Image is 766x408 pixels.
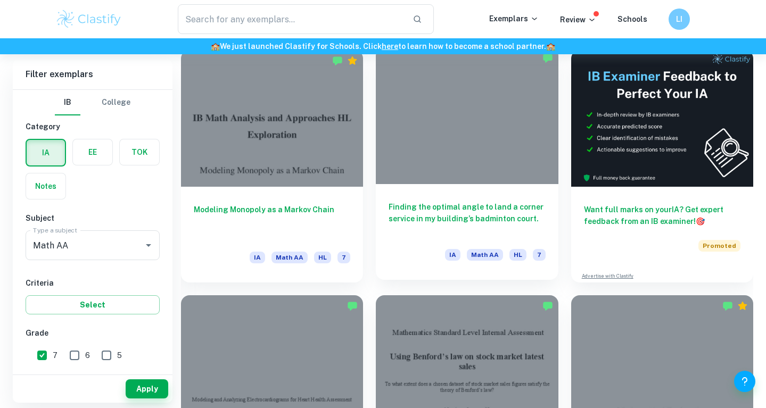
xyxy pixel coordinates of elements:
span: 7 [533,249,546,261]
h6: LI [673,13,685,25]
button: College [102,90,130,115]
span: IA [445,249,460,261]
span: 🏫 [546,42,555,51]
h6: Subject [26,212,160,224]
img: Marked [722,301,733,311]
span: 7 [337,252,350,263]
a: Want full marks on yourIA? Get expert feedback from an IB examiner!PromotedAdvertise with Clastify [571,50,753,282]
h6: Filter exemplars [13,60,172,89]
button: Open [141,238,156,253]
h6: Grade [26,327,160,339]
a: Schools [617,15,647,23]
span: Promoted [698,240,740,252]
div: Premium [737,301,748,311]
button: Notes [26,173,65,199]
a: Advertise with Clastify [582,272,633,280]
p: Exemplars [489,13,539,24]
span: Math AA [467,249,503,261]
h6: We just launched Clastify for Schools. Click to learn how to become a school partner. [2,40,764,52]
div: Premium [347,55,358,66]
span: IA [250,252,265,263]
button: TOK [120,139,159,165]
img: Marked [332,55,343,66]
button: IA [27,140,65,165]
span: HL [314,252,331,263]
span: 🎯 [696,217,705,226]
span: 6 [85,349,90,361]
span: 🏫 [211,42,220,51]
img: Thumbnail [571,50,753,187]
div: Filter type choice [55,90,130,115]
span: HL [509,249,526,261]
span: 5 [117,349,122,361]
button: Select [26,295,160,314]
h6: Modeling Monopoly as a Markov Chain [194,204,350,239]
span: Math AA [271,252,308,263]
button: Help and Feedback [734,371,755,392]
p: Review [560,14,596,26]
a: Modeling Monopoly as a Markov ChainIAMath AAHL7 [181,50,363,282]
h6: Want full marks on your IA ? Get expert feedback from an IB examiner! [584,204,740,227]
h6: Criteria [26,277,160,289]
button: EE [73,139,112,165]
h6: Finding the optimal angle to land a corner service in my building’s badminton court. [389,201,545,236]
span: 7 [53,349,57,361]
a: Finding the optimal angle to land a corner service in my building’s badminton court.IAMath AAHL7 [376,50,558,282]
img: Marked [542,53,553,63]
h6: Category [26,121,160,132]
label: Type a subject [33,226,77,235]
img: Marked [542,301,553,311]
a: here [382,42,398,51]
input: Search for any exemplars... [178,4,405,34]
button: LI [669,9,690,30]
button: IB [55,90,80,115]
button: Apply [126,379,168,398]
img: Marked [347,301,358,311]
img: Clastify logo [55,9,123,30]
